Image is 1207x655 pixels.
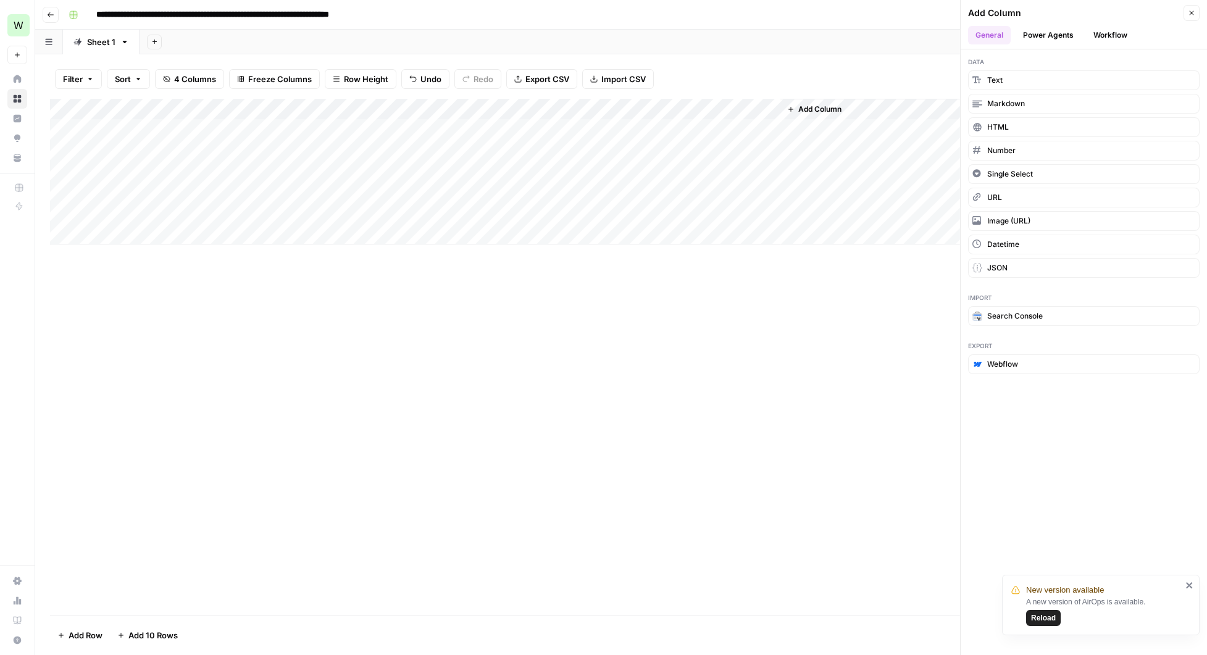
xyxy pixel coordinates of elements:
button: HTML [968,117,1200,137]
span: W [14,18,23,33]
button: Workflow [1086,26,1135,44]
a: Opportunities [7,128,27,148]
span: Webflow [987,359,1018,370]
button: Row Height [325,69,396,89]
button: URL [968,188,1200,207]
button: Add Row [50,625,110,645]
span: Image (URL) [987,215,1030,227]
button: Reload [1026,610,1061,626]
a: Learning Hub [7,611,27,630]
div: A new version of AirOps is available. [1026,596,1182,626]
span: Filter [63,73,83,85]
button: Markdown [968,94,1200,114]
span: Single Select [987,169,1033,180]
button: Single Select [968,164,1200,184]
span: JSON [987,262,1008,273]
span: Text [987,75,1003,86]
button: Number [968,141,1200,161]
button: Image (URL) [968,211,1200,231]
button: close [1185,580,1194,590]
button: Add 10 Rows [110,625,185,645]
span: New version available [1026,584,1104,596]
button: Datetime [968,235,1200,254]
span: Row Height [344,73,388,85]
button: Text [968,70,1200,90]
span: Export [968,341,1200,351]
span: URL [987,192,1002,203]
span: Reload [1031,612,1056,624]
button: Search Console [968,306,1200,326]
button: General [968,26,1011,44]
a: Sheet 1 [63,30,140,54]
button: Undo [401,69,449,89]
span: Markdown [987,98,1025,109]
a: Your Data [7,148,27,168]
span: Redo [474,73,493,85]
button: Redo [454,69,501,89]
a: Browse [7,89,27,109]
span: Sort [115,73,131,85]
button: Webflow [968,354,1200,374]
span: Export CSV [525,73,569,85]
button: Power Agents [1016,26,1081,44]
span: Datetime [987,239,1019,250]
button: Add Column [782,101,846,117]
span: Search Console [987,311,1043,322]
button: Freeze Columns [229,69,320,89]
a: Home [7,69,27,89]
button: Import CSV [582,69,654,89]
div: Sheet 1 [87,36,115,48]
a: Insights [7,109,27,128]
span: Add Row [69,629,102,641]
span: Import CSV [601,73,646,85]
button: JSON [968,258,1200,278]
span: Freeze Columns [248,73,312,85]
span: 4 Columns [174,73,216,85]
a: Settings [7,571,27,591]
button: Filter [55,69,102,89]
span: Data [968,57,1200,67]
a: Usage [7,591,27,611]
button: Workspace: Workspace1 [7,10,27,41]
button: Sort [107,69,150,89]
button: 4 Columns [155,69,224,89]
span: Number [987,145,1016,156]
span: Import [968,293,1200,302]
button: Help + Support [7,630,27,650]
span: Add 10 Rows [128,629,178,641]
button: Export CSV [506,69,577,89]
span: HTML [987,122,1009,133]
span: Add Column [798,104,842,115]
span: Undo [420,73,441,85]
